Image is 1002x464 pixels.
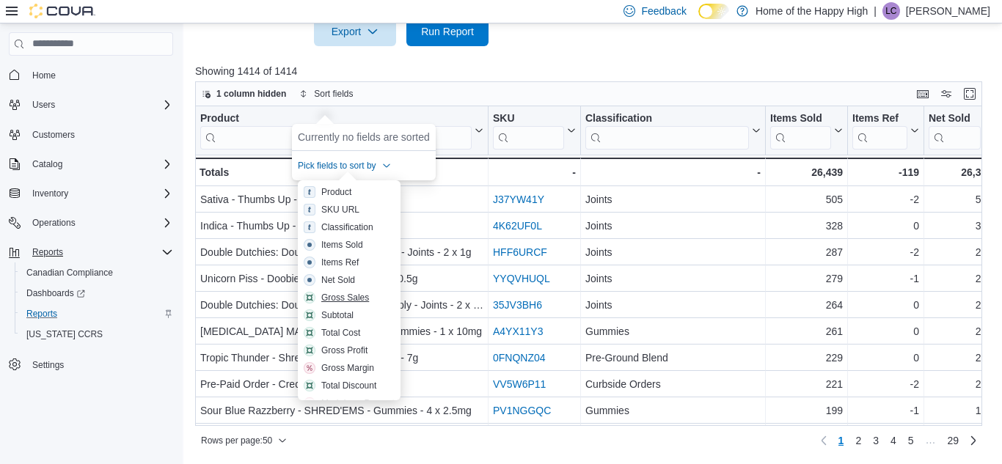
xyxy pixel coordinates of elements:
[770,375,843,393] div: 221
[770,111,831,125] div: Items Sold
[323,17,387,46] span: Export
[908,433,914,448] span: 5
[200,111,483,149] button: Product
[929,243,992,261] div: 285
[321,327,360,339] div: Total Cost
[929,349,992,367] div: 229
[770,243,843,261] div: 287
[852,217,919,235] div: 0
[756,2,868,20] p: Home of the Happy High
[852,402,919,419] div: -1
[298,157,391,174] button: Pick fields to sort by
[298,306,401,324] button: Sort by: Subtotal
[321,221,373,233] div: Classification
[321,204,359,216] div: SKU URL
[200,402,483,419] div: Sour Blue Razzberry - SHRED'EMS - Gummies - 4 x 2.5mg
[698,19,699,20] span: Dark Mode
[493,111,564,125] div: SKU
[298,324,401,342] button: Sort by: Total Cost
[26,243,69,261] button: Reports
[867,429,885,452] a: Page 3 of 29
[3,65,179,86] button: Home
[406,17,489,46] button: Run Report
[26,185,74,202] button: Inventory
[21,325,109,343] a: [US_STATE] CCRS
[196,85,292,103] button: 1 column hidden
[965,432,982,449] a: Next page
[21,264,173,281] span: Canadian Compliance
[902,429,920,452] a: Page 5 of 29
[937,85,955,103] button: Display options
[948,433,959,448] span: 29
[815,429,983,452] nav: Pagination for preceding grid
[3,242,179,262] button: Reports
[321,309,354,321] div: Subtotal
[32,99,55,111] span: Users
[929,323,992,340] div: 261
[3,353,179,375] button: Settings
[493,163,576,181] div: -
[852,296,919,314] div: 0
[26,96,61,114] button: Users
[770,163,843,181] div: 26,439
[770,111,843,149] button: Items Sold
[26,355,173,373] span: Settings
[32,217,76,229] span: Operations
[298,236,401,254] button: Sort by: Items Sold
[770,349,843,367] div: 229
[26,214,173,232] span: Operations
[855,433,861,448] span: 2
[770,270,843,287] div: 279
[493,273,550,284] a: YYQVHUQL
[906,2,990,20] p: [PERSON_NAME]
[321,274,355,286] div: Net Sold
[321,362,374,374] div: Gross Margin
[493,111,564,149] div: SKU URL
[585,217,761,235] div: Joints
[26,155,173,173] span: Catalog
[493,325,544,337] a: A4YX11Y3
[770,191,843,208] div: 505
[200,191,483,208] div: Sativa - Thumbs Up - Joints - 2 x 1g
[873,433,879,448] span: 3
[3,154,179,174] button: Catalog
[585,111,749,149] div: Classification
[200,111,472,149] div: Product
[21,284,173,302] span: Dashboards
[195,64,990,78] p: Showing 1414 of 1414
[298,359,401,377] button: Sort by: Gross Margin
[32,188,68,199] span: Inventory
[26,243,173,261] span: Reports
[21,284,91,302] a: Dashboards
[882,2,900,20] div: Lilly Colborn
[26,308,57,320] span: Reports
[770,402,843,419] div: 199
[216,88,286,100] span: 1 column hidden
[874,2,877,20] p: |
[585,375,761,393] div: Curbside Orders
[195,432,293,449] button: Rows per page:50
[770,217,843,235] div: 328
[298,160,376,172] span: Pick fields to sort by
[493,378,546,390] a: VV5W6P11
[298,377,401,394] button: Sort by: Total Discount
[585,402,761,419] div: Gummies
[852,323,919,340] div: 0
[200,296,483,314] div: Double Dutchies: Double Down - Good Supply - Joints - 2 x 1g
[298,201,401,218] button: Sort by: SKU URL
[32,246,63,258] span: Reports
[21,264,119,281] a: Canadian Compliance
[493,299,542,311] a: 35JV3BH6
[421,24,474,39] span: Run Report
[298,130,430,144] p: Currently no fields are sorted
[914,85,932,103] button: Keyboard shortcuts
[26,356,70,374] a: Settings
[32,158,62,170] span: Catalog
[3,124,179,145] button: Customers
[493,111,576,149] button: SKU
[298,271,401,289] button: Sort by: Net Sold
[929,217,992,235] div: 328
[815,432,833,449] button: Previous page
[770,323,843,340] div: 261
[200,270,483,287] div: Unicorn Piss - Doobie Snacks - Joints - 4 x 0.5g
